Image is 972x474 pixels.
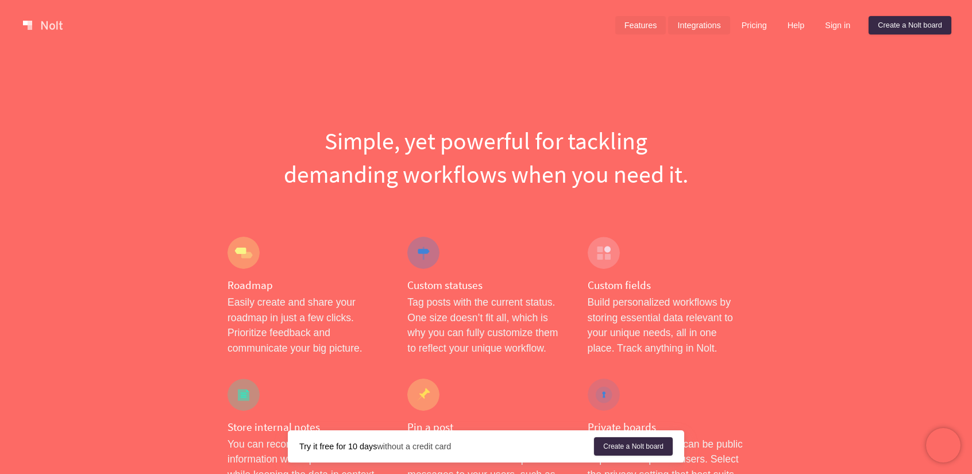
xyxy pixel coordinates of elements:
[668,16,730,34] a: Integrations
[869,16,951,34] a: Create a Nolt board
[588,278,745,292] h4: Custom fields
[816,16,859,34] a: Sign in
[227,124,745,191] h1: Simple, yet powerful for tackling demanding workflows when you need it.
[407,295,564,356] p: Tag posts with the current status. One size doesn’t fit all, which is why you can fully customize...
[615,16,666,34] a: Features
[407,278,564,292] h4: Custom statuses
[407,420,564,434] h4: Pin a post
[227,420,384,434] h4: Store internal notes
[732,16,776,34] a: Pricing
[778,16,814,34] a: Help
[594,437,673,456] a: Create a Nolt board
[227,278,384,292] h4: Roadmap
[227,295,384,356] p: Easily create and share your roadmap in just a few clicks. Prioritize feedback and communicate yo...
[588,420,745,434] h4: Private boards
[588,295,745,356] p: Build personalized workflows by storing essential data relevant to your unique needs, all in one ...
[299,441,594,452] div: without a credit card
[926,428,961,463] iframe: Chatra live chat
[299,442,377,451] strong: Try it free for 10 days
